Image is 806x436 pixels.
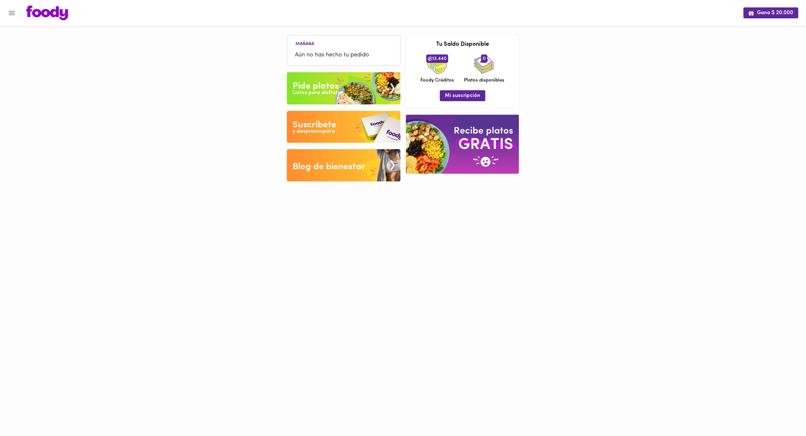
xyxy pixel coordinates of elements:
img: credits-package.png [428,54,447,74]
img: logo.png [26,5,68,20]
h3: Tu Saldo Disponible [411,42,514,48]
span: Aún no has hecho tu pedido [295,51,392,60]
div: Listos para disfrutar [293,89,343,97]
img: foody-creditos.png [428,56,432,61]
div: Blog de bienestar [293,160,365,173]
span: Mi suscripción [445,93,480,99]
span: 13.440 [426,54,448,63]
span: 0 [481,54,487,63]
span: Platos disponibles [464,77,504,84]
span: Gana $ 20.000 [749,10,793,16]
img: Pide un Platos [287,72,400,104]
img: referral-banner.png [406,115,519,174]
button: Menu [4,5,20,21]
div: Pide platos [293,80,339,93]
div: Suscribete [293,119,336,131]
img: Disfruta bajar de peso [287,111,400,143]
div: y despreocupate [293,128,335,135]
button: Gana $ 20.000 [743,7,798,18]
li: Mañana [290,40,319,46]
img: Blog de bienestar [287,149,400,181]
img: icon_dishes.png [474,54,494,74]
span: Foody Créditos [420,77,454,84]
button: Mi suscripción [440,90,485,101]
